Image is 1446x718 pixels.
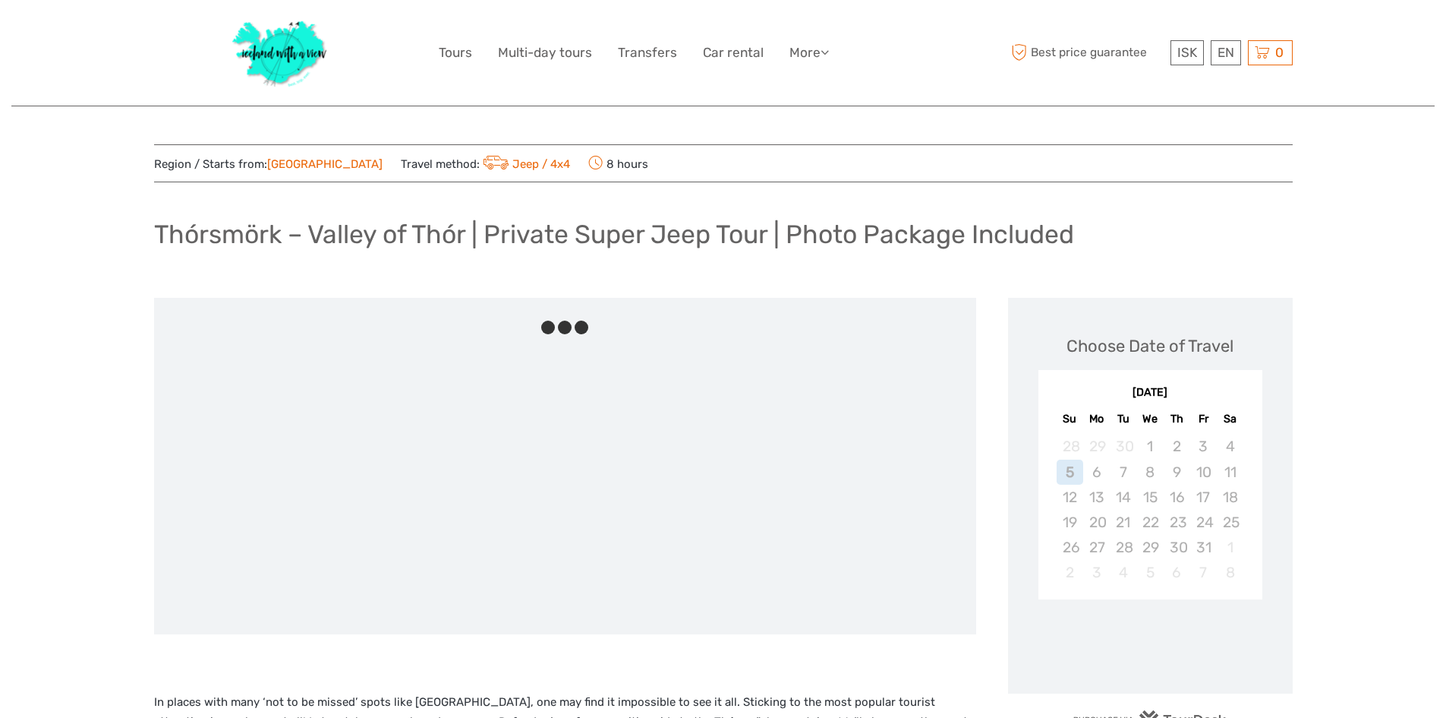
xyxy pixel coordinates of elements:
[1136,460,1163,485] div: Not available Wednesday, October 8th, 2025
[1190,510,1217,535] div: Not available Friday, October 24th, 2025
[1217,510,1243,535] div: Not available Saturday, October 25th, 2025
[1083,510,1110,535] div: Not available Monday, October 20th, 2025
[1083,434,1110,459] div: Not available Monday, September 29th, 2025
[1083,460,1110,485] div: Not available Monday, October 6th, 2025
[1190,560,1217,585] div: Not available Friday, November 7th, 2025
[1217,460,1243,485] div: Not available Saturday, October 11th, 2025
[1057,485,1083,510] div: Not available Sunday, October 12th, 2025
[1038,385,1262,401] div: [DATE]
[1083,535,1110,560] div: Not available Monday, October 27th, 2025
[1110,510,1136,535] div: Not available Tuesday, October 21st, 2025
[1164,560,1190,585] div: Not available Thursday, November 6th, 2025
[1273,45,1286,60] span: 0
[1217,434,1243,459] div: Not available Saturday, October 4th, 2025
[154,219,1074,250] h1: Thórsmörk – Valley of Thór | Private Super Jeep Tour | Photo Package Included
[1110,485,1136,510] div: Not available Tuesday, October 14th, 2025
[1177,45,1197,60] span: ISK
[1217,560,1243,585] div: Not available Saturday, November 8th, 2025
[1066,334,1233,358] div: Choose Date of Travel
[1217,535,1243,560] div: Not available Saturday, November 1st, 2025
[225,11,336,94] img: 1077-ca632067-b948-436b-9c7a-efe9894e108b_logo_big.jpg
[1110,434,1136,459] div: Not available Tuesday, September 30th, 2025
[1190,434,1217,459] div: Not available Friday, October 3rd, 2025
[1190,460,1217,485] div: Not available Friday, October 10th, 2025
[1136,434,1163,459] div: Not available Wednesday, October 1st, 2025
[1164,409,1190,429] div: Th
[1217,485,1243,510] div: Not available Saturday, October 18th, 2025
[1057,434,1083,459] div: Not available Sunday, September 28th, 2025
[1164,485,1190,510] div: Not available Thursday, October 16th, 2025
[1110,460,1136,485] div: Not available Tuesday, October 7th, 2025
[1057,560,1083,585] div: Not available Sunday, November 2nd, 2025
[439,42,472,64] a: Tours
[401,153,571,174] span: Travel method:
[1136,510,1163,535] div: Not available Wednesday, October 22nd, 2025
[1190,409,1217,429] div: Fr
[154,157,383,172] span: Region / Starts from:
[1057,535,1083,560] div: Not available Sunday, October 26th, 2025
[1190,535,1217,560] div: Not available Friday, October 31st, 2025
[1083,485,1110,510] div: Not available Monday, October 13th, 2025
[1145,639,1155,649] div: Loading...
[1211,40,1241,65] div: EN
[1110,409,1136,429] div: Tu
[1057,510,1083,535] div: Not available Sunday, October 19th, 2025
[480,157,571,171] a: Jeep / 4x4
[1008,40,1167,65] span: Best price guarantee
[1217,409,1243,429] div: Sa
[1043,434,1257,585] div: month 2025-10
[498,42,592,64] a: Multi-day tours
[1164,510,1190,535] div: Not available Thursday, October 23rd, 2025
[1110,535,1136,560] div: Not available Tuesday, October 28th, 2025
[1057,409,1083,429] div: Su
[267,157,383,171] a: [GEOGRAPHIC_DATA]
[1164,535,1190,560] div: Not available Thursday, October 30th, 2025
[703,42,764,64] a: Car rental
[1083,409,1110,429] div: Mo
[1136,485,1163,510] div: Not available Wednesday, October 15th, 2025
[1164,434,1190,459] div: Not available Thursday, October 2nd, 2025
[618,42,677,64] a: Transfers
[1136,409,1163,429] div: We
[1136,535,1163,560] div: Not available Wednesday, October 29th, 2025
[1110,560,1136,585] div: Not available Tuesday, November 4th, 2025
[1190,485,1217,510] div: Not available Friday, October 17th, 2025
[1164,460,1190,485] div: Not available Thursday, October 9th, 2025
[588,153,648,174] span: 8 hours
[789,42,829,64] a: More
[1083,560,1110,585] div: Not available Monday, November 3rd, 2025
[1057,460,1083,485] div: Not available Sunday, October 5th, 2025
[1136,560,1163,585] div: Not available Wednesday, November 5th, 2025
